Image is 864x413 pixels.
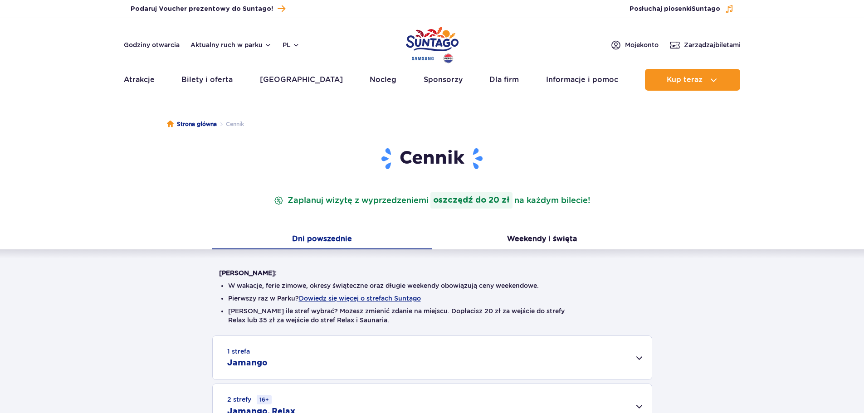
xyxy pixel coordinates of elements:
h1: Cennik [219,147,645,170]
button: Weekendy i święta [432,230,652,249]
small: 16+ [257,395,272,404]
a: Dla firm [489,69,519,91]
li: W wakacje, ferie zimowe, okresy świąteczne oraz długie weekendy obowiązują ceny weekendowe. [228,281,636,290]
a: Godziny otwarcia [124,40,180,49]
a: Zarządzajbiletami [669,39,741,50]
li: Cennik [217,120,244,129]
a: Atrakcje [124,69,155,91]
span: Zarządzaj biletami [684,40,741,49]
strong: oszczędź do 20 zł [430,192,513,209]
a: Bilety i oferta [181,69,233,91]
button: Dowiedz się więcej o strefach Suntago [299,295,421,302]
a: Sponsorzy [424,69,463,91]
button: pl [283,40,300,49]
button: Posłuchaj piosenkiSuntago [630,5,734,14]
span: Suntago [692,6,720,12]
span: Kup teraz [667,76,703,84]
a: Informacje i pomoc [546,69,618,91]
li: Pierwszy raz w Parku? [228,294,636,303]
button: Kup teraz [645,69,740,91]
span: Moje konto [625,40,659,49]
a: Park of Poland [406,23,459,64]
button: Dni powszednie [212,230,432,249]
a: Mojekonto [610,39,659,50]
button: Aktualny ruch w parku [190,41,272,49]
a: Nocleg [370,69,396,91]
small: 1 strefa [227,347,250,356]
h2: Jamango [227,358,268,369]
span: Posłuchaj piosenki [630,5,720,14]
li: [PERSON_NAME] ile stref wybrać? Możesz zmienić zdanie na miejscu. Dopłacisz 20 zł za wejście do s... [228,306,636,325]
a: [GEOGRAPHIC_DATA] [260,69,343,91]
a: Podaruj Voucher prezentowy do Suntago! [131,3,285,15]
p: Zaplanuj wizytę z wyprzedzeniem na każdym bilecie! [272,192,592,209]
small: 2 strefy [227,395,272,404]
span: Podaruj Voucher prezentowy do Suntago! [131,5,273,14]
strong: [PERSON_NAME]: [219,269,277,277]
a: Strona główna [167,120,217,129]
